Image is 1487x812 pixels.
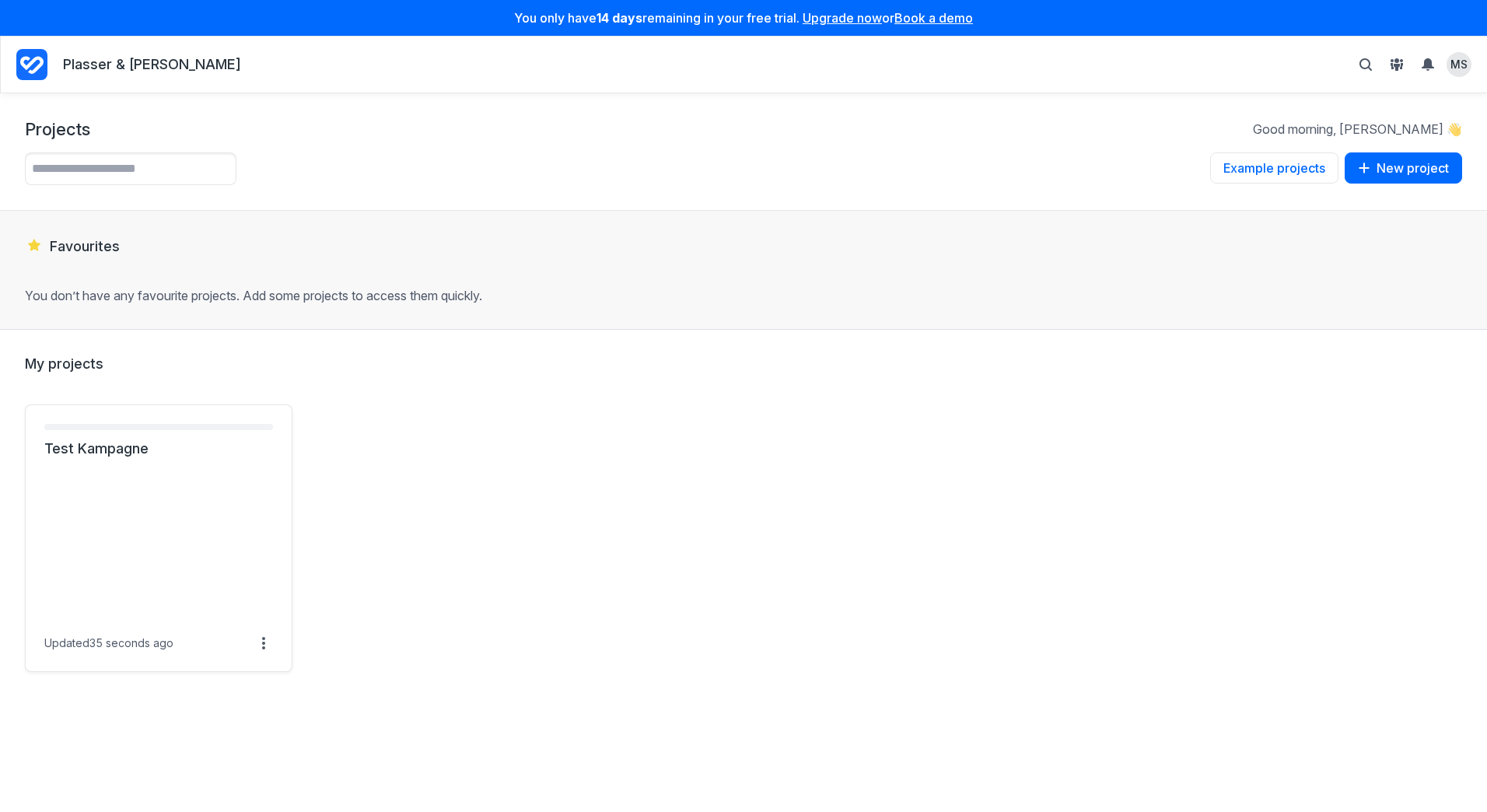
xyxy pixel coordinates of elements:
[803,10,882,26] a: Upgrade now
[44,636,173,650] div: Updated 35 seconds ago
[1384,52,1409,77] button: View People & Groups
[1345,152,1462,185] a: New project
[9,9,1478,26] p: You only have remaining in your free trial. or
[16,46,47,83] a: Project Dashboard
[25,355,1462,373] h2: My projects
[894,10,973,26] a: Book a demo
[1447,52,1471,77] summary: View profile menu
[63,55,241,75] p: Plasser & [PERSON_NAME]
[1210,152,1338,184] button: Example projects
[1210,152,1338,185] a: Example projects
[25,287,1462,304] p: You don’t have any favourite projects. Add some projects to access them quickly.
[25,236,1462,256] h2: Favourites
[597,10,642,26] strong: 14 days
[1253,121,1462,138] p: Good morning, [PERSON_NAME] 👋
[1345,152,1462,184] button: New project
[1415,52,1447,77] summary: View Notifications
[1450,57,1468,72] span: MS
[1353,52,1378,77] button: Toggle search bar
[44,439,273,458] a: Test Kampagne
[25,118,90,140] h1: Projects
